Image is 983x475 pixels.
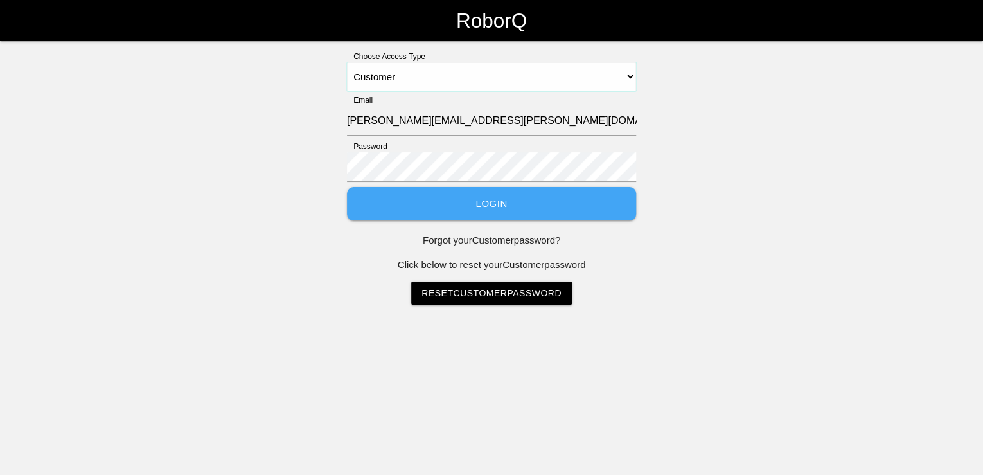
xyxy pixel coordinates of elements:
label: Password [347,141,387,152]
label: Choose Access Type [347,51,425,62]
p: Click below to reset your Customer password [347,258,636,273]
label: Email [347,94,373,106]
button: Login [347,187,636,221]
a: ResetCustomerPassword [411,282,572,305]
p: Forgot your Customer password? [347,233,636,248]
